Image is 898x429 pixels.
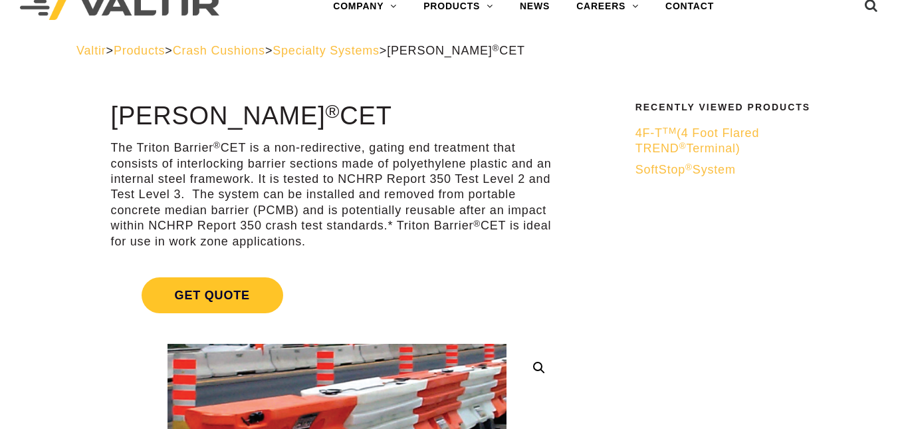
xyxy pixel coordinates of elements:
[142,277,283,313] span: Get Quote
[326,100,340,122] sup: ®
[635,102,814,112] h2: Recently Viewed Products
[76,44,106,57] a: Valtir
[387,44,525,57] span: [PERSON_NAME] CET
[111,261,563,329] a: Get Quote
[76,43,822,59] div: > > > >
[473,219,481,229] sup: ®
[635,162,814,178] a: SoftStop®System
[685,162,693,172] sup: ®
[679,141,687,151] sup: ®
[273,44,380,57] a: Specialty Systems
[493,43,500,53] sup: ®
[213,140,221,150] sup: ®
[114,44,165,57] a: Products
[635,126,760,155] span: 4F-T (4 Foot Flared TREND Terminal)
[111,102,563,130] h1: [PERSON_NAME] CET
[635,126,814,157] a: 4F-TTM(4 Foot Flared TREND®Terminal)
[173,44,265,57] a: Crash Cushions
[111,140,563,249] p: The Triton Barrier CET is a non-redirective, gating end treatment that consists of interlocking b...
[635,163,736,176] span: SoftStop System
[663,126,677,136] sup: TM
